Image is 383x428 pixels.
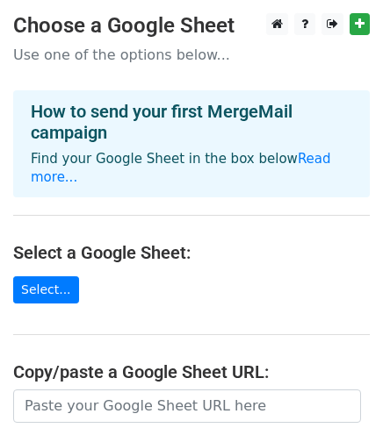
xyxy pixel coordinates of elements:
h4: Select a Google Sheet: [13,242,370,263]
h4: Copy/paste a Google Sheet URL: [13,361,370,382]
input: Paste your Google Sheet URL here [13,389,361,423]
p: Find your Google Sheet in the box below [31,150,352,187]
a: Read more... [31,151,331,185]
p: Use one of the options below... [13,46,370,64]
h3: Choose a Google Sheet [13,13,370,39]
h4: How to send your first MergeMail campaign [31,101,352,143]
a: Select... [13,276,79,303]
iframe: Chat Widget [295,344,383,428]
